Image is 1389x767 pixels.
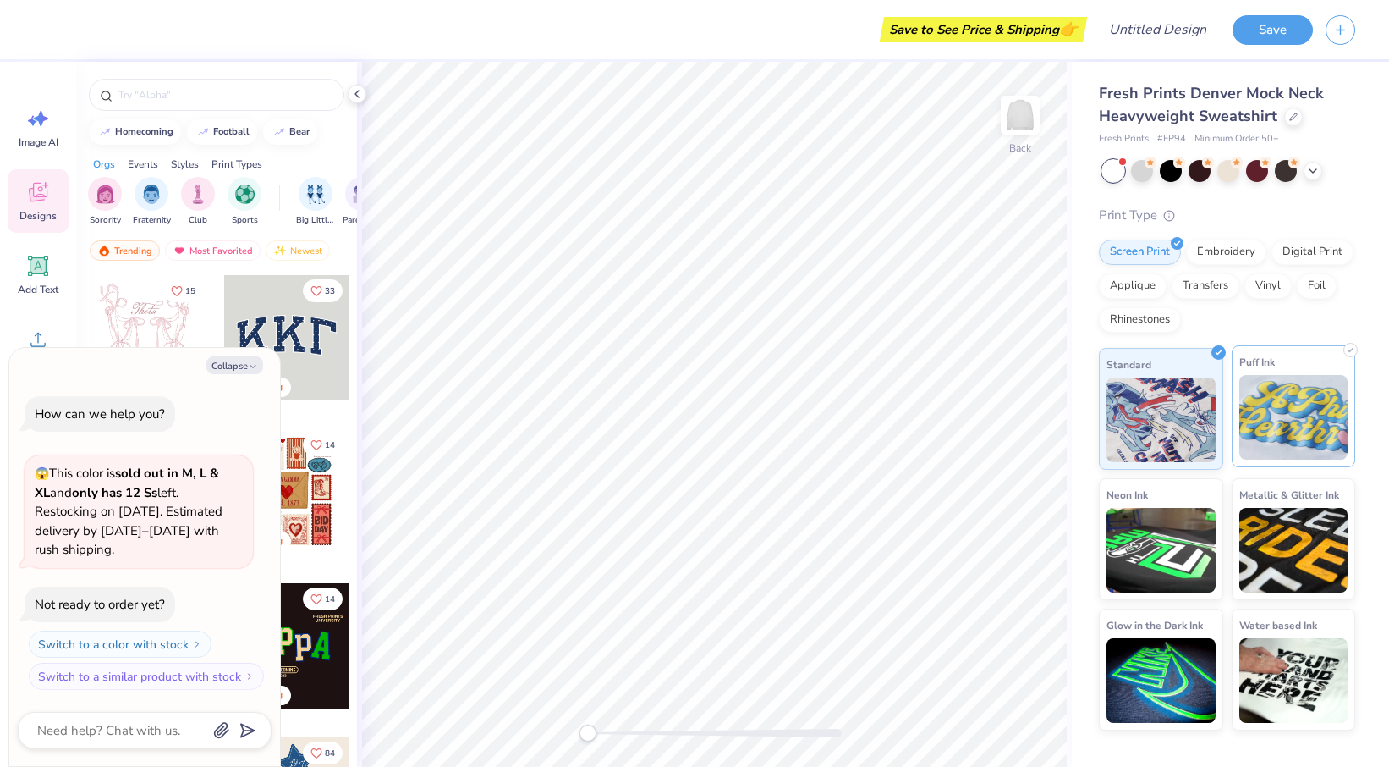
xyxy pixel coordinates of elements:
img: Back [1003,98,1037,132]
div: filter for Club [181,177,215,227]
div: filter for Sports [228,177,261,227]
div: Transfers [1172,273,1239,299]
img: most_fav.gif [173,245,186,257]
div: Back [1009,141,1031,156]
img: Water based Ink [1239,638,1348,723]
span: Fraternity [133,214,171,227]
div: Foil [1297,273,1337,299]
span: Minimum Order: 50 + [1194,132,1279,146]
strong: sold out in M, L & XL [35,465,219,501]
div: Screen Print [1099,240,1181,265]
img: trend_line.gif [98,127,112,137]
img: Parent's Weekend Image [353,185,372,204]
div: bear [289,127,310,136]
div: homecoming [115,127,173,136]
span: 😱 [35,466,49,482]
button: Switch to a color with stock [29,631,211,658]
span: Metallic & Glitter Ink [1239,486,1339,504]
div: Vinyl [1244,273,1292,299]
div: filter for Sorority [88,177,122,227]
span: 14 [325,441,335,450]
button: filter button [296,177,335,227]
div: Styles [171,157,199,172]
span: This color is and left. Restocking on [DATE]. Estimated delivery by [DATE]–[DATE] with rush shipp... [35,465,222,558]
button: filter button [88,177,122,227]
span: Sports [232,214,258,227]
img: Club Image [189,185,207,204]
button: filter button [181,177,215,227]
div: Applique [1099,273,1167,299]
span: Parent's Weekend [343,214,382,227]
div: Print Type [1099,206,1355,225]
span: Add Text [18,283,58,296]
span: Image AI [19,135,58,149]
div: Most Favorited [165,240,261,261]
button: Collapse [206,356,263,374]
img: Switch to a similar product with stock [244,671,255,681]
span: Neon Ink [1106,486,1148,504]
span: Sorority [90,214,121,227]
div: Events [128,157,158,172]
button: Like [303,742,343,764]
button: football [187,119,257,145]
img: Big Little Reveal Image [306,185,325,204]
div: Digital Print [1271,240,1353,265]
button: filter button [133,177,171,227]
div: filter for Big Little Reveal [296,177,335,227]
img: Fraternity Image [142,185,161,204]
button: Like [303,279,343,302]
img: trending.gif [97,245,111,257]
div: Trending [90,240,160,261]
span: Fresh Prints Denver Mock Neck Heavyweight Sweatshirt [1099,83,1324,126]
img: Puff Ink [1239,375,1348,460]
img: Switch to a color with stock [192,639,202,649]
span: Club [189,214,207,227]
span: Water based Ink [1239,616,1317,634]
span: # FP94 [1157,132,1186,146]
button: Switch to a similar product with stock [29,663,264,690]
div: filter for Parent's Weekend [343,177,382,227]
span: 14 [325,595,335,604]
button: Like [303,588,343,610]
span: Big Little Reveal [296,214,335,227]
img: Standard [1106,378,1216,462]
div: Print Types [211,157,262,172]
button: filter button [343,177,382,227]
div: Not ready to order yet? [35,596,165,613]
div: How can we help you? [35,406,165,422]
strong: only has 12 Ss [72,484,157,501]
button: Like [303,433,343,456]
button: filter button [228,177,261,227]
img: Sorority Image [96,185,115,204]
span: Standard [1106,356,1151,373]
input: Untitled Design [1095,13,1220,47]
img: Neon Ink [1106,508,1216,593]
button: Save [1233,15,1313,45]
input: Try "Alpha" [117,86,333,103]
span: Fresh Prints [1099,132,1149,146]
img: newest.gif [273,245,287,257]
span: 👉 [1059,19,1078,39]
span: 84 [325,749,335,758]
div: football [213,127,250,136]
div: Newest [266,240,330,261]
img: Sports Image [235,185,255,204]
div: Save to See Price & Shipping [884,17,1083,42]
div: filter for Fraternity [133,177,171,227]
img: trend_line.gif [272,127,286,137]
img: Glow in the Dark Ink [1106,638,1216,723]
span: Puff Ink [1239,353,1275,371]
div: Accessibility label [579,725,596,742]
button: bear [263,119,317,145]
span: Designs [19,209,57,223]
button: homecoming [89,119,181,145]
img: Metallic & Glitter Ink [1239,508,1348,593]
span: Glow in the Dark Ink [1106,616,1203,634]
div: Rhinestones [1099,307,1181,333]
span: 15 [185,287,195,295]
div: Embroidery [1186,240,1266,265]
button: Like [163,279,203,302]
span: 33 [325,287,335,295]
img: trend_line.gif [196,127,210,137]
div: Orgs [93,157,115,172]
